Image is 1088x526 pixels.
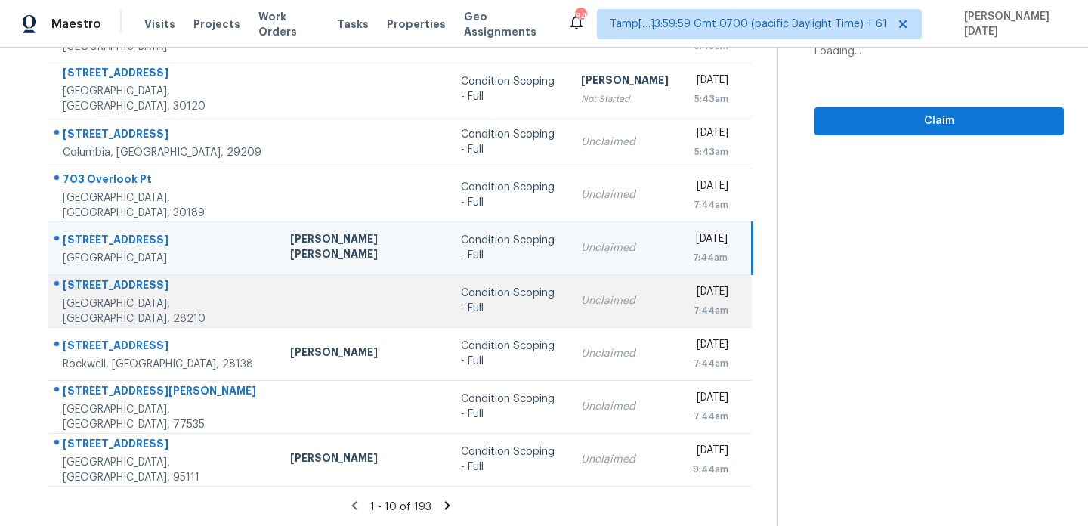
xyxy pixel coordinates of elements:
div: Condition Scoping - Full [461,391,556,422]
div: [STREET_ADDRESS] [63,277,266,296]
span: Geo Assignments [464,9,550,39]
div: [DATE] [693,73,729,91]
div: 7:44am [693,197,729,212]
div: Unclaimed [581,346,669,361]
div: [DATE] [693,125,729,144]
div: [STREET_ADDRESS] [63,338,266,357]
div: 840 [575,9,586,24]
div: Condition Scoping - Full [461,127,556,157]
div: [STREET_ADDRESS][PERSON_NAME] [63,383,266,402]
div: [GEOGRAPHIC_DATA], [GEOGRAPHIC_DATA], 77535 [63,402,266,432]
span: Loading... [814,46,861,57]
div: Condition Scoping - Full [461,339,556,369]
div: [STREET_ADDRESS] [63,126,266,145]
div: Unclaimed [581,135,669,150]
div: [GEOGRAPHIC_DATA], [GEOGRAPHIC_DATA], 30120 [63,84,266,114]
div: [GEOGRAPHIC_DATA] [63,251,266,266]
span: Claim [827,112,1052,131]
div: 7:44am [693,356,729,371]
div: Condition Scoping - Full [461,444,556,475]
div: Rockwell, [GEOGRAPHIC_DATA], 28138 [63,357,266,372]
div: Unclaimed [581,240,669,255]
span: Projects [193,17,240,32]
div: Unclaimed [581,452,669,467]
div: [STREET_ADDRESS] [63,65,266,84]
div: Columbia, [GEOGRAPHIC_DATA], 29209 [63,145,266,160]
div: Condition Scoping - Full [461,180,556,210]
div: [GEOGRAPHIC_DATA], [GEOGRAPHIC_DATA], 30189 [63,190,266,221]
div: 7:44am [693,303,729,318]
div: [DATE] [693,178,729,197]
div: [STREET_ADDRESS] [63,232,266,251]
button: Claim [814,107,1064,135]
div: 7:44am [693,409,729,424]
div: Unclaimed [581,187,669,203]
span: Properties [387,17,446,32]
div: Unclaimed [581,293,669,308]
span: [PERSON_NAME][DATE] [958,9,1065,39]
div: [DATE] [693,337,729,356]
div: Unclaimed [581,399,669,414]
span: Visits [144,17,175,32]
span: Work Orders [258,9,319,39]
div: Condition Scoping - Full [461,233,556,263]
div: [DATE] [693,231,728,250]
div: Not Started [581,91,669,107]
div: Condition Scoping - Full [461,286,556,316]
div: [STREET_ADDRESS] [63,436,266,455]
div: 5:43am [693,91,729,107]
div: [GEOGRAPHIC_DATA], [GEOGRAPHIC_DATA], 95111 [63,455,266,485]
div: [DATE] [693,284,729,303]
span: Maestro [51,17,101,32]
span: Tasks [337,19,369,29]
div: [DATE] [693,443,729,462]
div: [PERSON_NAME] [290,450,437,469]
span: Tamp[…]3:59:59 Gmt 0700 (pacific Daylight Time) + 61 [610,17,887,32]
div: 7:44am [693,250,728,265]
div: 703 Overlook Pt [63,172,266,190]
div: Condition Scoping - Full [461,74,556,104]
div: [PERSON_NAME] [581,73,669,91]
div: 5:43am [693,144,729,159]
div: [PERSON_NAME] [290,345,437,364]
span: 1 - 10 of 193 [370,502,431,512]
div: [DATE] [693,390,729,409]
div: [PERSON_NAME] [PERSON_NAME] [290,231,437,265]
div: [GEOGRAPHIC_DATA], [GEOGRAPHIC_DATA], 28210 [63,296,266,326]
div: 9:44am [693,462,729,477]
